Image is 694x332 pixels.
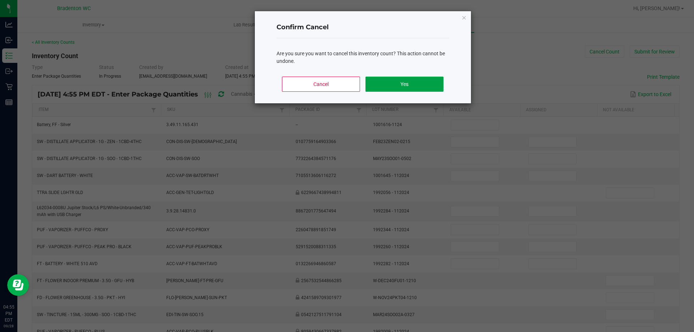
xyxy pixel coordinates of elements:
div: Are you sure you want to cancel this inventory count? This action cannot be undone. [277,50,449,65]
h4: Confirm Cancel [277,23,449,32]
button: Yes [365,77,443,92]
button: Close [462,13,467,22]
button: Cancel [282,77,360,92]
iframe: Resource center [7,274,29,296]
